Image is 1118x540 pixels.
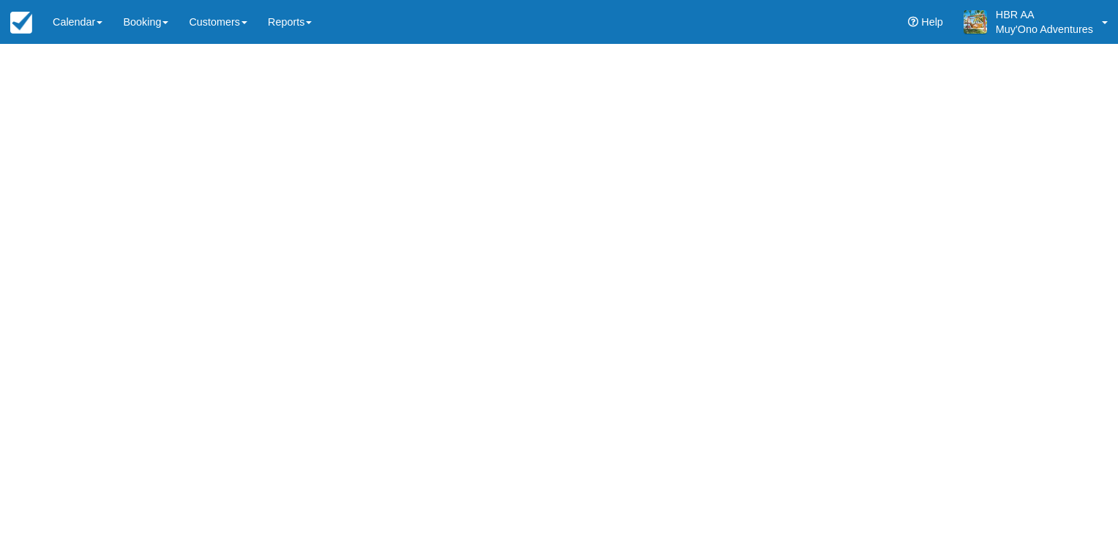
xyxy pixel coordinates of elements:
i: Help [908,17,918,27]
p: HBR AA [996,7,1093,22]
p: Muy'Ono Adventures [996,22,1093,37]
img: A20 [964,10,987,34]
span: Help [921,16,943,28]
img: checkfront-main-nav-mini-logo.png [10,12,32,34]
